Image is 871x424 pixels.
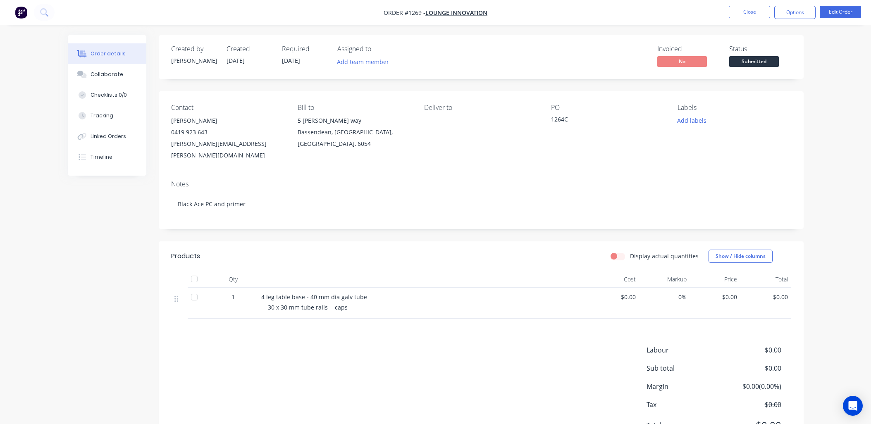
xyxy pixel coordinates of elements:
[592,293,636,301] span: $0.00
[744,293,788,301] span: $0.00
[647,400,720,410] span: Tax
[720,363,781,373] span: $0.00
[729,6,770,18] button: Close
[551,104,664,112] div: PO
[774,6,816,19] button: Options
[630,252,699,260] label: Display actual quantities
[298,115,411,150] div: 5 [PERSON_NAME] wayBassendean, [GEOGRAPHIC_DATA], [GEOGRAPHIC_DATA], 6054
[298,104,411,112] div: Bill to
[551,115,654,126] div: 1264C
[171,138,284,161] div: [PERSON_NAME][EMAIL_ADDRESS][PERSON_NAME][DOMAIN_NAME]
[647,381,720,391] span: Margin
[589,271,640,288] div: Cost
[171,251,200,261] div: Products
[740,271,791,288] div: Total
[227,57,245,64] span: [DATE]
[68,147,146,167] button: Timeline
[425,9,487,17] a: Lounge Innovation
[171,191,791,217] div: Black Ace PC and primer
[227,45,272,53] div: Created
[91,91,127,99] div: Checklists 0/0
[384,9,425,17] span: Order #1269 -
[729,56,779,67] span: Submitted
[647,363,720,373] span: Sub total
[171,56,217,65] div: [PERSON_NAME]
[231,293,235,301] span: 1
[337,56,394,67] button: Add team member
[68,126,146,147] button: Linked Orders
[91,50,126,57] div: Order details
[68,85,146,105] button: Checklists 0/0
[673,115,711,126] button: Add labels
[68,64,146,85] button: Collaborate
[729,45,791,53] div: Status
[171,104,284,112] div: Contact
[647,345,720,355] span: Labour
[678,104,791,112] div: Labels
[208,271,258,288] div: Qty
[171,180,791,188] div: Notes
[720,345,781,355] span: $0.00
[709,250,773,263] button: Show / Hide columns
[91,112,113,119] div: Tracking
[68,105,146,126] button: Tracking
[261,293,367,301] span: 4 leg table base - 40 mm dia galv tube
[424,104,537,112] div: Deliver to
[91,153,112,161] div: Timeline
[282,57,300,64] span: [DATE]
[720,400,781,410] span: $0.00
[268,303,348,311] span: 30 x 30 mm tube rails - caps
[298,126,411,150] div: Bassendean, [GEOGRAPHIC_DATA], [GEOGRAPHIC_DATA], 6054
[820,6,861,18] button: Edit Order
[843,396,863,416] div: Open Intercom Messenger
[91,133,126,140] div: Linked Orders
[68,43,146,64] button: Order details
[657,56,707,67] span: No
[690,271,741,288] div: Price
[332,56,393,67] button: Add team member
[729,56,779,69] button: Submitted
[298,115,411,126] div: 5 [PERSON_NAME] way
[642,293,687,301] span: 0%
[91,71,123,78] div: Collaborate
[657,45,719,53] div: Invoiced
[693,293,737,301] span: $0.00
[639,271,690,288] div: Markup
[171,115,284,161] div: [PERSON_NAME]0419 923 643[PERSON_NAME][EMAIL_ADDRESS][PERSON_NAME][DOMAIN_NAME]
[171,115,284,126] div: [PERSON_NAME]
[171,126,284,138] div: 0419 923 643
[15,6,27,19] img: Factory
[171,45,217,53] div: Created by
[720,381,781,391] span: $0.00 ( 0.00 %)
[337,45,420,53] div: Assigned to
[282,45,327,53] div: Required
